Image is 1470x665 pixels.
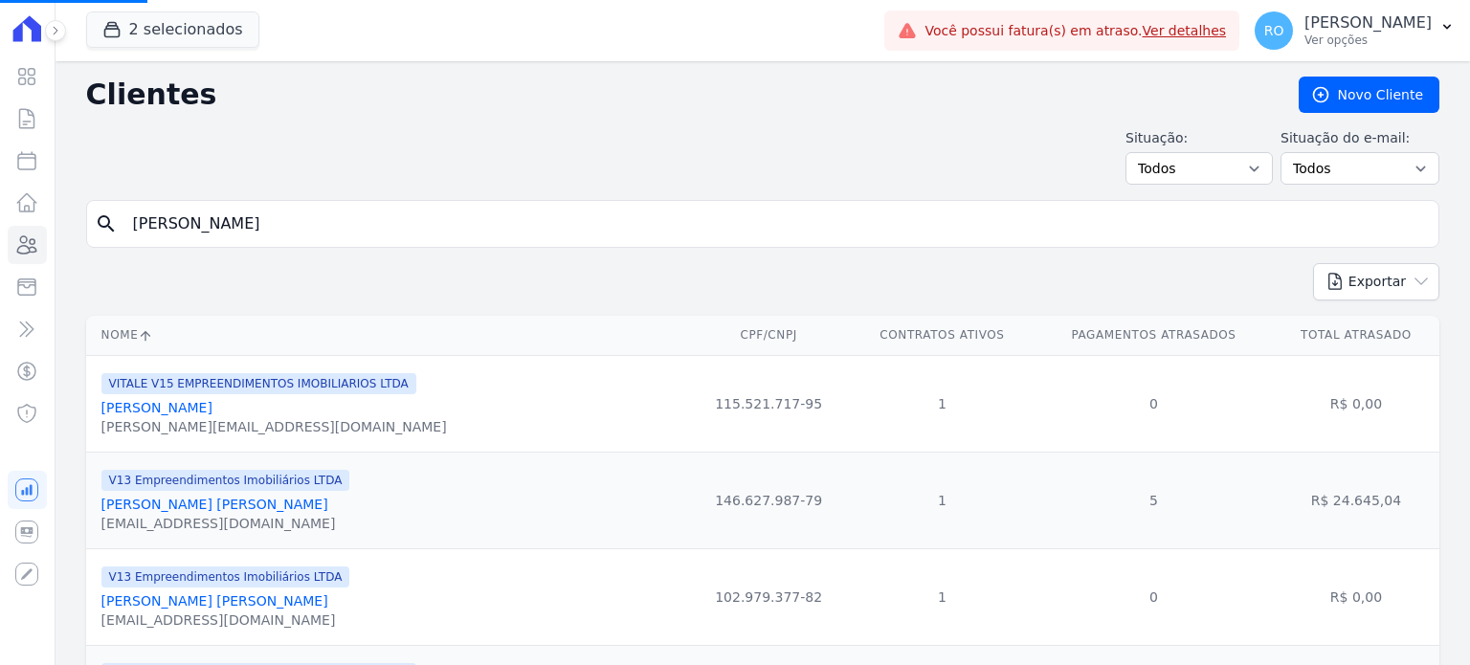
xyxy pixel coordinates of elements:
[122,205,1431,243] input: Buscar por nome, CPF ou e-mail
[101,566,350,587] span: V13 Empreendimentos Imobiliários LTDA
[1313,263,1439,300] button: Exportar
[101,400,212,415] a: [PERSON_NAME]
[688,452,850,548] td: 146.627.987-79
[101,470,350,491] span: V13 Empreendimentos Imobiliários LTDA
[101,593,328,609] a: [PERSON_NAME] [PERSON_NAME]
[850,316,1035,355] th: Contratos Ativos
[1304,13,1432,33] p: [PERSON_NAME]
[101,373,416,394] span: VITALE V15 EMPREENDIMENTOS IMOBILIARIOS LTDA
[924,21,1226,41] span: Você possui fatura(s) em atraso.
[1304,33,1432,48] p: Ver opções
[1035,452,1273,548] td: 5
[86,316,688,355] th: Nome
[688,548,850,645] td: 102.979.377-82
[850,452,1035,548] td: 1
[688,316,850,355] th: CPF/CNPJ
[95,212,118,235] i: search
[101,514,350,533] div: [EMAIL_ADDRESS][DOMAIN_NAME]
[101,610,350,630] div: [EMAIL_ADDRESS][DOMAIN_NAME]
[1273,548,1439,645] td: R$ 0,00
[101,417,447,436] div: [PERSON_NAME][EMAIL_ADDRESS][DOMAIN_NAME]
[1143,23,1227,38] a: Ver detalhes
[850,355,1035,452] td: 1
[1125,128,1273,148] label: Situação:
[1281,128,1439,148] label: Situação do e-mail:
[850,548,1035,645] td: 1
[1273,355,1439,452] td: R$ 0,00
[1264,24,1284,37] span: RO
[1273,316,1439,355] th: Total Atrasado
[86,11,259,48] button: 2 selecionados
[1299,77,1439,113] a: Novo Cliente
[688,355,850,452] td: 115.521.717-95
[1035,316,1273,355] th: Pagamentos Atrasados
[1239,4,1470,57] button: RO [PERSON_NAME] Ver opções
[101,497,328,512] a: [PERSON_NAME] [PERSON_NAME]
[86,78,1268,112] h2: Clientes
[1035,355,1273,452] td: 0
[1273,452,1439,548] td: R$ 24.645,04
[1035,548,1273,645] td: 0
